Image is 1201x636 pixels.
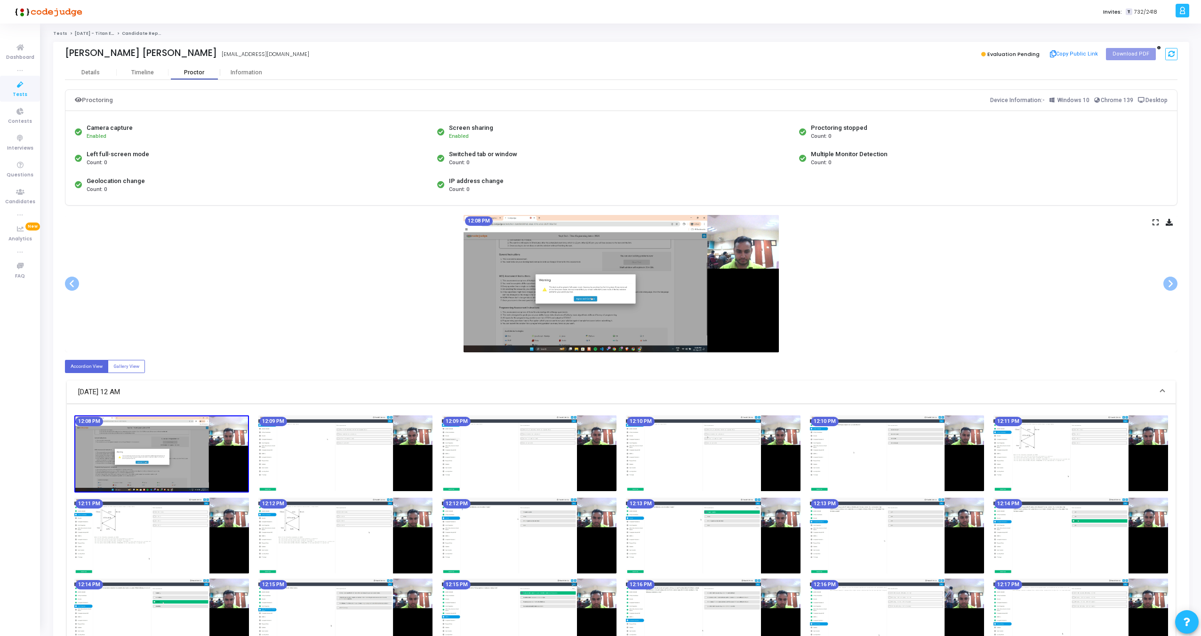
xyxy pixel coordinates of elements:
img: screenshot-1756795300731.jpeg [74,498,249,573]
span: FAQ [15,272,25,280]
img: screenshot-1756795390742.jpeg [626,498,801,573]
span: New [25,223,40,231]
a: Tests [53,31,67,36]
span: Desktop [1145,97,1168,103]
img: screenshot-1756795210747.jpeg [626,415,801,491]
mat-chip: 12:12 PM [443,499,471,509]
img: logo [12,2,82,21]
div: Proctoring stopped [811,123,867,133]
div: IP address change [449,176,504,186]
span: Count: 0 [87,159,107,167]
span: Candidates [5,198,35,206]
div: Timeline [131,69,154,76]
mat-chip: 12:11 PM [75,499,103,509]
span: 732/2418 [1134,8,1157,16]
mat-chip: 12:14 PM [75,580,103,589]
div: Multiple Monitor Detection [811,150,888,159]
img: screenshot-1756795360752.jpeg [442,498,617,573]
span: Contests [8,118,32,126]
mat-chip: 12:13 PM [811,499,839,509]
span: Count: 0 [449,159,469,167]
mat-chip: 12:15 PM [259,580,287,589]
img: screenshot-1756795121411.jpeg [74,415,249,493]
button: Download PDF [1106,48,1156,60]
span: Enabled [449,133,469,139]
span: Count: 0 [811,133,831,141]
mat-chip: 12:10 PM [627,417,655,426]
div: Left full-screen mode [87,150,149,159]
span: Tests [13,91,27,99]
span: Count: 0 [87,186,107,194]
span: T [1126,8,1132,16]
mat-chip: 12:08 PM [75,417,103,426]
img: screenshot-1756795270731.jpeg [993,415,1168,491]
img: screenshot-1756795420757.jpeg [810,498,985,573]
span: Count: 0 [811,159,831,167]
span: Questions [7,171,33,179]
span: Interviews [7,144,33,152]
label: Invites: [1103,8,1122,16]
nav: breadcrumb [53,31,1189,37]
div: [EMAIL_ADDRESS][DOMAIN_NAME] [222,50,309,58]
div: Information [220,69,272,76]
mat-chip: 12:09 PM [259,417,287,426]
span: Count: 0 [449,186,469,194]
button: Copy Public Link [1047,47,1101,61]
mat-chip: 12:14 PM [994,499,1022,509]
mat-chip: 12:13 PM [627,499,655,509]
span: Chrome 139 [1101,97,1133,103]
img: screenshot-1756795150752.jpeg [258,415,433,491]
img: screenshot-1756795121411.jpeg [464,215,779,352]
span: Dashboard [6,54,34,62]
div: Geolocation change [87,176,145,186]
mat-chip: 12:08 PM [465,216,493,226]
mat-chip: 12:16 PM [811,580,839,589]
span: Candidate Report [122,31,165,36]
span: Analytics [8,235,32,243]
div: Camera capture [87,123,133,133]
mat-chip: 12:11 PM [994,417,1022,426]
span: Windows 10 [1057,97,1089,103]
img: screenshot-1756795330708.jpeg [258,498,433,573]
img: screenshot-1756795240710.jpeg [810,415,985,491]
label: Gallery View [108,360,145,373]
div: Details [81,69,100,76]
label: Accordion View [65,360,108,373]
img: screenshot-1756795180753.jpeg [442,415,617,491]
span: Enabled [87,133,106,139]
span: Evaluation Pending [987,50,1040,58]
mat-chip: 12:10 PM [811,417,839,426]
div: Proctor [168,69,220,76]
mat-panel-title: [DATE] 12 AM [78,387,1153,397]
mat-chip: 12:15 PM [443,580,471,589]
img: screenshot-1756795450743.jpeg [993,498,1168,573]
div: Proctoring [75,95,113,106]
mat-chip: 12:17 PM [994,580,1022,589]
mat-chip: 12:16 PM [627,580,655,589]
div: Device Information:- [990,95,1168,106]
mat-expansion-panel-header: [DATE] 12 AM [67,381,1176,404]
div: [PERSON_NAME] [PERSON_NAME] [65,48,217,58]
div: Switched tab or window [449,150,517,159]
div: Screen sharing [449,123,493,133]
a: [DATE] - Titan Engineering Intern 2026 [75,31,165,36]
mat-chip: 12:12 PM [259,499,287,509]
mat-chip: 12:09 PM [443,417,471,426]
